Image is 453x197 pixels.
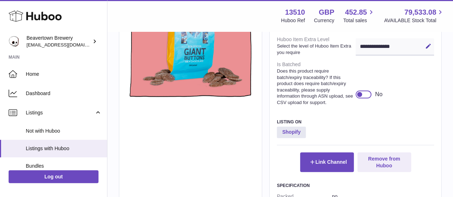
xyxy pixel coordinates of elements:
span: [EMAIL_ADDRESS][DOMAIN_NAME] [26,42,105,48]
a: Log out [9,170,98,183]
h3: Listing On [277,119,434,125]
strong: 13510 [285,8,305,17]
span: 452.85 [345,8,367,17]
div: Currency [314,17,334,24]
span: Bundles [26,163,102,169]
div: No [375,90,382,98]
span: Listings with Huboo [26,145,102,152]
span: 79,533.08 [404,8,436,17]
strong: GBP [319,8,334,17]
span: Not with Huboo [26,128,102,134]
a: 452.85 Total sales [343,8,375,24]
span: Dashboard [26,90,102,97]
strong: Shopify [277,127,306,138]
div: Beavertown Brewery [26,35,91,48]
span: Total sales [343,17,375,24]
span: AVAILABLE Stock Total [384,17,444,24]
strong: Does this product require batch/expiry traceability? If this product does require batch/expiry tr... [277,68,354,105]
button: Remove from Huboo [357,152,411,172]
div: Huboo Ref [281,17,305,24]
dt: Huboo Item Extra Level [277,33,356,58]
strong: Select the level of Huboo Item Extra you require [277,43,354,55]
h3: Specification [277,183,434,188]
span: Listings [26,109,94,116]
img: internalAdmin-13510@internal.huboo.com [9,36,19,47]
button: Link Channel [300,152,354,172]
a: 79,533.08 AVAILABLE Stock Total [384,8,444,24]
span: Home [26,71,102,78]
dt: Is Batched [277,58,356,108]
